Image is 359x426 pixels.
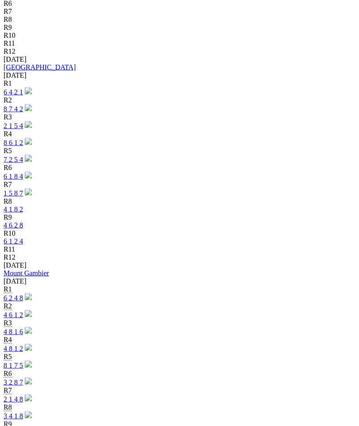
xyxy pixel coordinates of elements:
[25,394,32,402] img: play-circle.svg
[25,293,32,300] img: play-circle.svg
[4,96,355,104] div: R2
[4,205,23,213] a: 4 1 8 2
[4,139,23,146] a: 8 6 1 2
[4,8,355,16] div: R7
[4,253,355,261] div: R12
[4,345,23,352] a: 4 8 1 2
[25,378,32,385] img: play-circle.svg
[4,311,23,319] a: 4 6 1 2
[4,412,23,420] a: 3 4 1 8
[25,104,32,111] img: play-circle.svg
[25,138,32,145] img: play-circle.svg
[4,237,23,245] a: 6 1 2 4
[4,113,355,121] div: R3
[25,411,32,418] img: play-circle.svg
[25,87,32,95] img: play-circle.svg
[4,47,355,55] div: R12
[4,181,355,189] div: R7
[4,88,23,96] a: 6 4 2 1
[25,121,32,128] img: play-circle.svg
[25,344,32,351] img: play-circle.svg
[4,79,355,87] div: R1
[4,245,355,253] div: R11
[4,164,355,172] div: R6
[4,269,49,277] a: Mount Gambier
[4,261,355,269] div: [DATE]
[4,229,355,237] div: R10
[4,71,355,79] div: [DATE]
[4,24,355,32] div: R9
[4,197,355,205] div: R8
[4,32,355,39] div: R10
[25,189,32,196] img: play-circle.svg
[4,277,355,285] div: [DATE]
[4,328,23,335] a: 4 8 1 6
[4,130,355,138] div: R4
[25,327,32,334] img: play-circle.svg
[4,362,23,369] a: 8 1 7 5
[4,213,355,221] div: R9
[25,361,32,368] img: play-circle.svg
[4,221,23,229] a: 4 6 2 8
[25,172,32,179] img: play-circle.svg
[4,156,23,163] a: 7 2 5 4
[4,294,23,302] a: 6 2 4 8
[4,16,355,24] div: R8
[4,63,76,71] a: [GEOGRAPHIC_DATA]
[4,395,23,403] a: 2 1 4 8
[4,147,355,155] div: R5
[4,122,23,130] a: 2 1 5 4
[4,379,23,386] a: 3 2 8 7
[4,39,355,47] div: R11
[4,55,355,63] div: [DATE]
[25,310,32,317] img: play-circle.svg
[4,173,23,180] a: 6 1 8 4
[4,189,23,197] a: 1 5 8 7
[25,155,32,162] img: play-circle.svg
[4,105,23,113] a: 8 7 4 2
